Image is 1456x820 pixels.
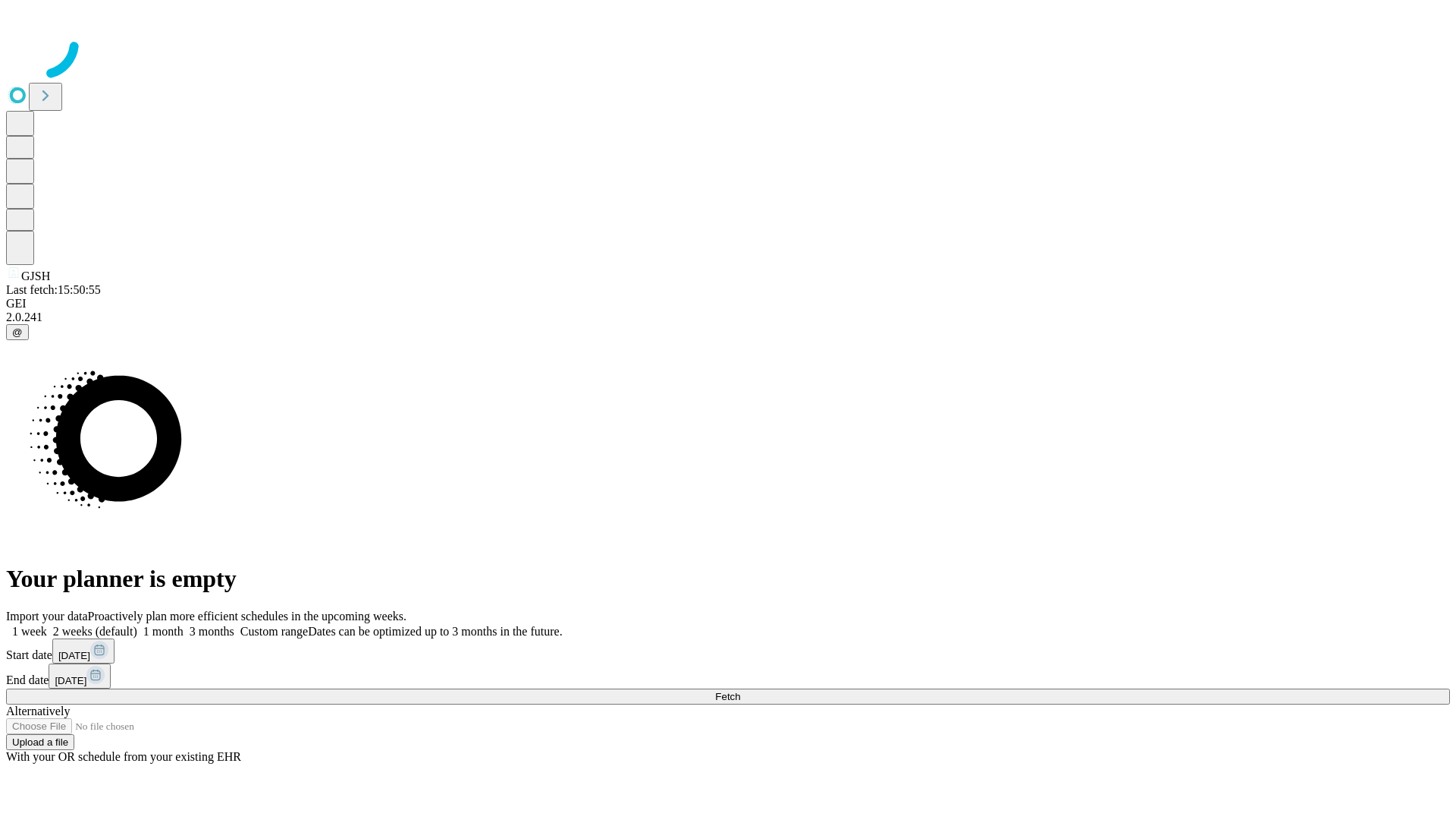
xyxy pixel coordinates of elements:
[12,326,23,338] span: @
[52,639,115,664] button: [DATE]
[6,705,70,717] span: Alternatively
[240,625,308,638] span: Custom range
[49,664,111,689] button: [DATE]
[6,610,88,623] span: Import your data
[6,565,1450,593] h1: Your planner is empty
[21,270,50,282] span: GJSH
[6,750,241,763] span: With your OR schedule from your existing EHR
[53,625,137,638] span: 2 weeks (default)
[6,311,1450,324] div: 2.0.241
[143,625,184,638] span: 1 month
[308,625,562,638] span: Dates can be optimized up to 3 months in the future.
[715,691,740,702] span: Fetch
[6,324,29,340] button: @
[190,625,234,638] span: 3 months
[6,283,101,296] span: Last fetch: 15:50:55
[6,297,1450,311] div: GEI
[6,639,1450,664] div: Start date
[55,675,86,686] span: [DATE]
[6,664,1450,689] div: End date
[58,650,90,661] span: [DATE]
[6,734,74,750] button: Upload a file
[6,689,1450,705] button: Fetch
[12,625,47,638] span: 1 week
[88,610,406,623] span: Proactively plan more efficient schedules in the upcoming weeks.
